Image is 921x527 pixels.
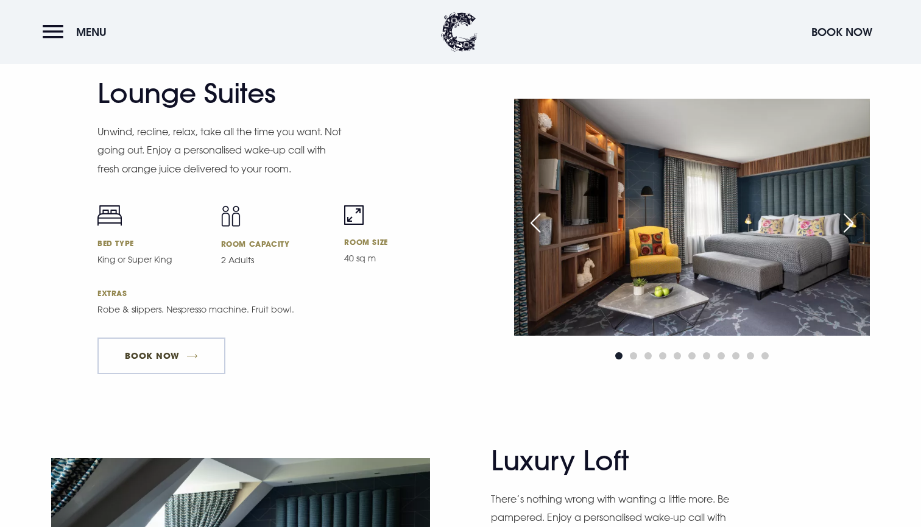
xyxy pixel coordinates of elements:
span: Go to slide 4 [659,352,666,359]
h6: Room Size [344,237,453,247]
h6: Extras [97,288,453,298]
h2: Luxury Loft [491,445,729,477]
p: Robe & slippers. Nespresso machine. Fruit bowl. [97,303,347,316]
img: Capacity icon [221,205,241,227]
p: Unwind, recline, relax, take all the time you want. Not going out. Enjoy a personalised wake-up c... [97,122,347,178]
span: Go to slide 6 [688,352,696,359]
a: Book Now [97,338,225,374]
h6: Room Capacity [221,239,330,249]
img: Clandeboye Lodge [441,12,478,52]
img: Hotel in Bangor Northern Ireland [514,99,870,336]
p: 2 Adults [221,253,330,267]
p: 40 sq m [344,252,453,265]
span: Go to slide 5 [674,352,681,359]
span: Go to slide 1 [615,352,623,359]
span: Go to slide 8 [718,352,725,359]
button: Menu [43,19,113,45]
span: Go to slide 2 [630,352,637,359]
span: Go to slide 10 [747,352,754,359]
span: Go to slide 3 [644,352,652,359]
img: Room size icon [344,205,364,225]
img: Bed icon [97,205,122,226]
h6: Bed Type [97,238,206,248]
span: Menu [76,25,107,39]
div: Previous slide [520,210,551,236]
span: Go to slide 7 [703,352,710,359]
h2: Lounge Suites [97,77,335,110]
span: Go to slide 11 [761,352,769,359]
div: Next slide [833,210,864,236]
button: Book Now [805,19,878,45]
p: King or Super King [97,253,206,266]
span: Go to slide 9 [732,352,739,359]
